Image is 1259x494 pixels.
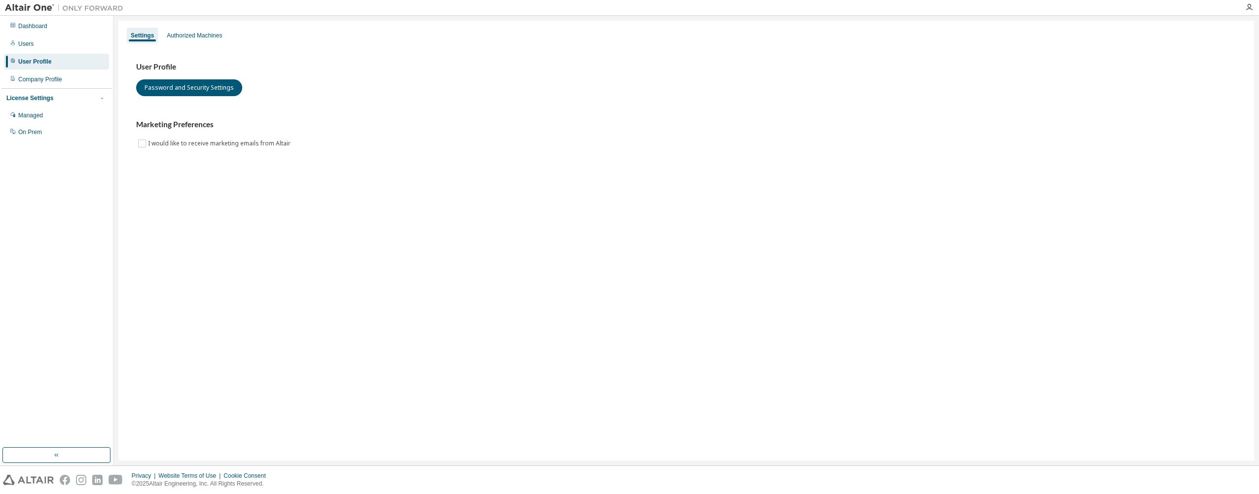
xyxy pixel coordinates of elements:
[76,475,86,485] img: instagram.svg
[60,475,70,485] img: facebook.svg
[223,472,271,480] div: Cookie Consent
[92,475,103,485] img: linkedin.svg
[158,472,223,480] div: Website Terms of Use
[109,475,123,485] img: youtube.svg
[136,79,242,96] button: Password and Security Settings
[136,62,1236,72] h3: User Profile
[18,40,34,48] div: Users
[18,128,42,136] div: On Prem
[131,32,154,39] div: Settings
[18,111,43,119] div: Managed
[132,480,272,488] p: © 2025 Altair Engineering, Inc. All Rights Reserved.
[3,475,54,485] img: altair_logo.svg
[6,94,53,102] div: License Settings
[136,120,1236,130] h3: Marketing Preferences
[18,58,51,66] div: User Profile
[148,138,293,149] label: I would like to receive marketing emails from Altair
[5,3,128,13] img: Altair One
[18,22,47,30] div: Dashboard
[167,32,222,39] div: Authorized Machines
[132,472,158,480] div: Privacy
[18,75,62,83] div: Company Profile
